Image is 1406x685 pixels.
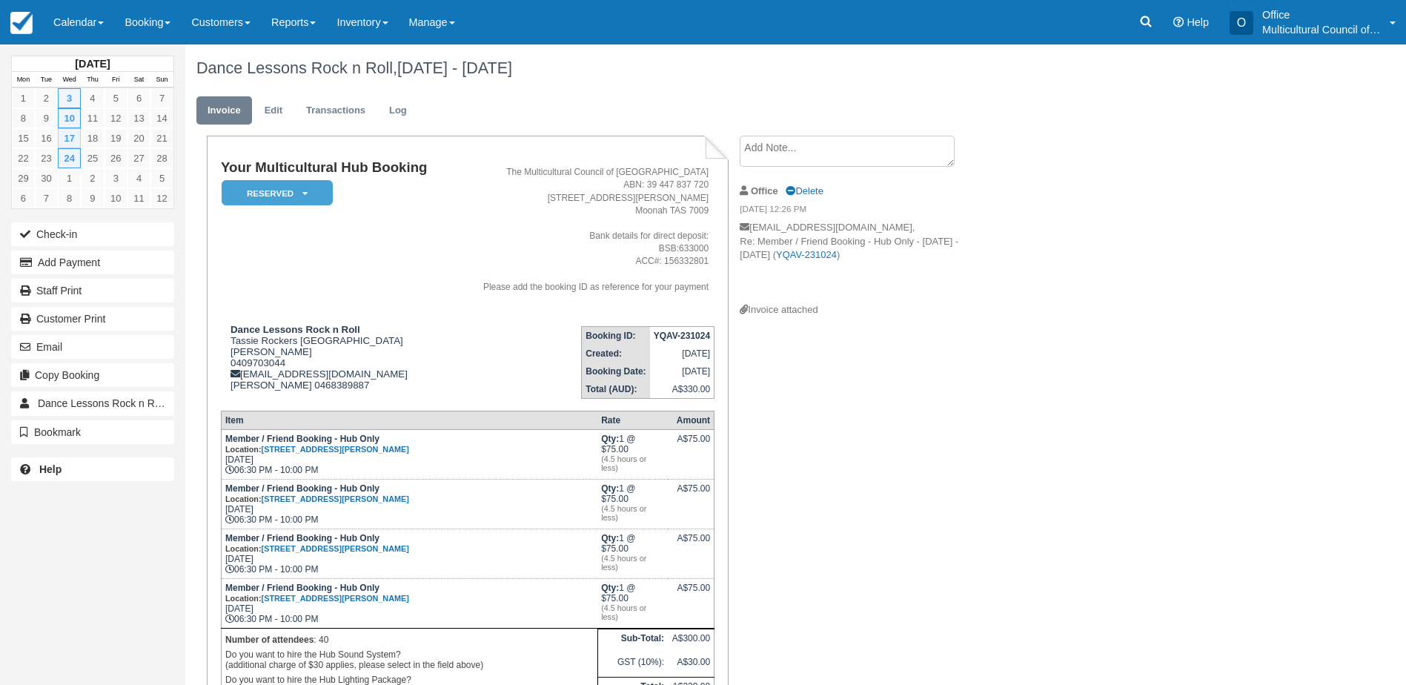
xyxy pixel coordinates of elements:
[650,380,714,399] td: A$330.00
[222,180,333,206] em: Reserved
[150,72,173,88] th: Sun
[39,463,62,475] b: Help
[225,445,409,454] small: Location:
[225,632,594,647] p: : 40
[81,148,104,168] a: 25
[378,96,418,125] a: Log
[10,12,33,34] img: checkfront-main-nav-mini-logo.png
[12,188,35,208] a: 6
[35,148,58,168] a: 23
[11,222,174,246] button: Check-in
[601,554,664,572] em: (4.5 hours or less)
[11,391,174,415] a: Dance Lessons Rock n Roll 22
[597,411,668,429] th: Rate
[11,251,174,274] button: Add Payment
[231,324,360,335] strong: Dance Lessons Rock n Roll
[650,363,714,380] td: [DATE]
[127,88,150,108] a: 6
[127,148,150,168] a: 27
[127,188,150,208] a: 11
[81,72,104,88] th: Thu
[582,363,650,380] th: Booking Date:
[597,578,668,628] td: 1 @ $75.00
[225,533,409,554] strong: Member / Friend Booking - Hub Only
[105,128,127,148] a: 19
[81,88,104,108] a: 4
[150,188,173,208] a: 12
[601,533,619,543] strong: Qty
[668,629,714,652] td: A$300.00
[786,185,823,196] a: Delete
[295,96,377,125] a: Transactions
[225,583,409,603] strong: Member / Friend Booking - Hub Only
[262,494,409,503] a: [STREET_ADDRESS][PERSON_NAME]
[597,429,668,479] td: 1 @ $75.00
[11,307,174,331] a: Customer Print
[11,457,174,481] a: Help
[58,108,81,128] a: 10
[105,88,127,108] a: 5
[11,420,174,444] button: Bookmark
[127,168,150,188] a: 4
[127,72,150,88] th: Sat
[105,72,127,88] th: Fri
[601,454,664,472] em: (4.5 hours or less)
[105,168,127,188] a: 3
[58,88,81,108] a: 3
[668,653,714,677] td: A$30.00
[58,148,81,168] a: 24
[262,445,409,454] a: [STREET_ADDRESS][PERSON_NAME]
[225,483,409,504] strong: Member / Friend Booking - Hub Only
[35,168,58,188] a: 30
[221,479,597,529] td: [DATE] 06:30 PM - 10:00 PM
[150,108,173,128] a: 14
[105,188,127,208] a: 10
[597,479,668,529] td: 1 @ $75.00
[650,345,714,363] td: [DATE]
[597,629,668,652] th: Sub-Total:
[81,128,104,148] a: 18
[58,168,81,188] a: 1
[221,324,451,391] div: Tassie Rockers [GEOGRAPHIC_DATA] [PERSON_NAME] 0409703044 [EMAIL_ADDRESS][DOMAIN_NAME] [PERSON_NA...
[397,59,512,77] span: [DATE] - [DATE]
[221,429,597,479] td: [DATE] 06:30 PM - 10:00 PM
[35,128,58,148] a: 16
[127,128,150,148] a: 20
[75,58,110,70] strong: [DATE]
[253,96,294,125] a: Edit
[672,434,710,456] div: A$75.00
[11,279,174,302] a: Staff Print
[582,345,650,363] th: Created:
[58,188,81,208] a: 8
[150,148,173,168] a: 28
[672,583,710,605] div: A$75.00
[1262,7,1381,22] p: Office
[601,434,619,444] strong: Qty
[11,363,174,387] button: Copy Booking
[668,411,714,429] th: Amount
[225,434,409,454] strong: Member / Friend Booking - Hub Only
[582,326,650,345] th: Booking ID:
[35,108,58,128] a: 9
[196,59,1229,77] h1: Dance Lessons Rock n Roll,
[12,168,35,188] a: 29
[654,331,711,341] strong: YQAV-231024
[1187,16,1209,28] span: Help
[58,128,81,148] a: 17
[740,203,989,219] em: [DATE] 12:26 PM
[582,380,650,399] th: Total (AUD):
[601,603,664,621] em: (4.5 hours or less)
[12,128,35,148] a: 15
[1262,22,1381,37] p: Multicultural Council of [GEOGRAPHIC_DATA]
[601,504,664,522] em: (4.5 hours or less)
[225,494,409,503] small: Location:
[225,594,409,603] small: Location:
[35,88,58,108] a: 2
[11,335,174,359] button: Email
[262,544,409,553] a: [STREET_ADDRESS][PERSON_NAME]
[221,160,451,176] h1: Your Multicultural Hub Booking
[740,303,989,317] div: Invoice attached
[38,397,165,409] span: Dance Lessons Rock n Roll
[221,529,597,578] td: [DATE] 06:30 PM - 10:00 PM
[776,249,837,260] a: YQAV-231024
